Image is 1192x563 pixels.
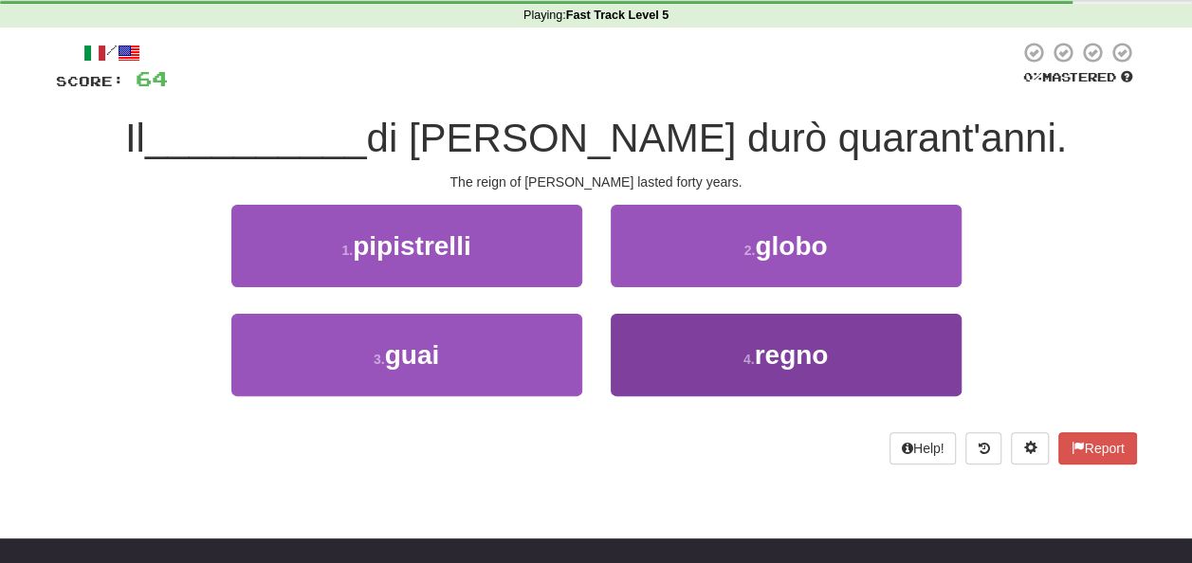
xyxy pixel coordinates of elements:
[366,116,1067,160] span: di [PERSON_NAME] durò quarant'anni.
[374,352,385,367] small: 3 .
[385,340,440,370] span: guai
[353,231,470,261] span: pipistrelli
[125,116,145,160] span: Il
[611,205,962,287] button: 2.globo
[754,340,828,370] span: regno
[1019,69,1137,86] div: Mastered
[744,243,756,258] small: 2 .
[566,9,669,22] strong: Fast Track Level 5
[56,173,1137,191] div: The reign of [PERSON_NAME] lasted forty years.
[1023,69,1042,84] span: 0 %
[755,231,827,261] span: globo
[56,73,124,89] span: Score:
[231,205,582,287] button: 1.pipistrelli
[743,352,755,367] small: 4 .
[56,41,168,64] div: /
[231,314,582,396] button: 3.guai
[965,432,1001,464] button: Round history (alt+y)
[889,432,957,464] button: Help!
[136,66,168,90] span: 64
[611,314,962,396] button: 4.regno
[1058,432,1136,464] button: Report
[341,243,353,258] small: 1 .
[145,116,367,160] span: __________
